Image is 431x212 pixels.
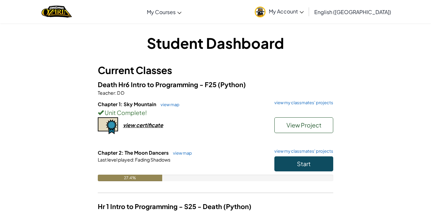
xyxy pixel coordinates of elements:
[251,1,307,22] a: My Account
[98,33,333,53] h1: Student Dashboard
[42,5,72,18] img: Home
[134,157,170,163] span: Fading Shadows
[271,149,333,153] a: view my classmates' projects
[98,149,170,156] span: Chapter 2: The Moon Dancers
[269,8,304,15] span: My Account
[297,160,311,167] span: Start
[157,102,180,107] a: view map
[255,7,266,17] img: avatar
[116,90,124,96] span: D D
[147,9,176,15] span: My Courses
[274,117,333,133] button: View Project
[98,90,115,96] span: Teacher
[98,202,223,210] span: Hr 1 Intro to Programming - S25 - Death
[271,101,333,105] a: view my classmates' projects
[133,157,134,163] span: :
[98,175,162,181] div: 27.4%
[98,157,133,163] span: Last level played
[98,101,157,107] span: Chapter 1: Sky Mountain
[170,150,192,156] a: view map
[311,3,394,21] a: English ([GEOGRAPHIC_DATA])
[223,202,251,210] span: (Python)
[123,122,163,128] div: view certificate
[104,109,145,116] span: Unit Complete
[286,121,321,129] span: View Project
[145,109,147,116] span: !
[42,5,72,18] a: Ozaria by CodeCombat logo
[98,80,218,88] span: Death Hr6 Intro to Programming - F25
[98,117,118,134] img: certificate-icon.png
[98,63,333,78] h3: Current Classes
[274,156,333,171] button: Start
[314,9,391,15] span: English ([GEOGRAPHIC_DATA])
[144,3,185,21] a: My Courses
[98,122,163,128] a: view certificate
[218,80,246,88] span: (Python)
[115,90,116,96] span: :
